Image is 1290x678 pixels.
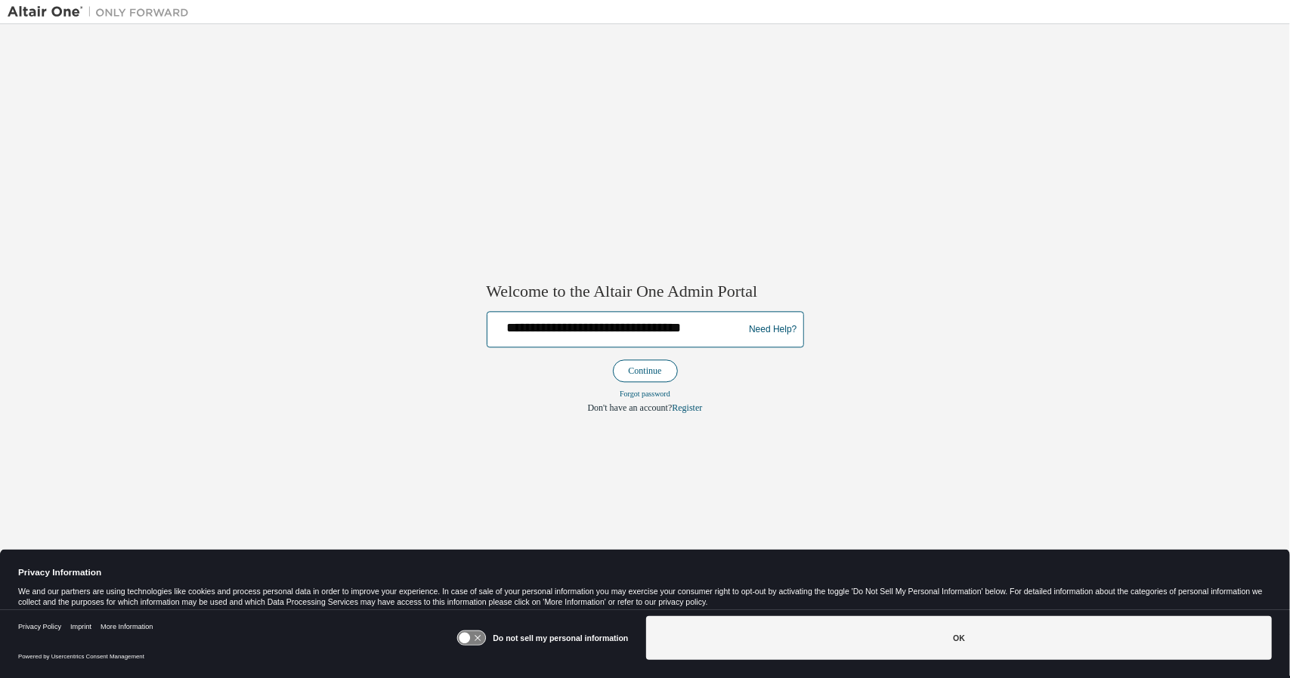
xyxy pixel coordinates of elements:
[588,403,673,414] span: Don't have an account?
[8,5,196,20] img: Altair One
[672,403,702,414] a: Register
[620,390,670,399] a: Forgot password
[749,329,797,330] a: Need Help?
[613,360,678,383] button: Continue
[487,281,804,302] h2: Welcome to the Altair One Admin Portal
